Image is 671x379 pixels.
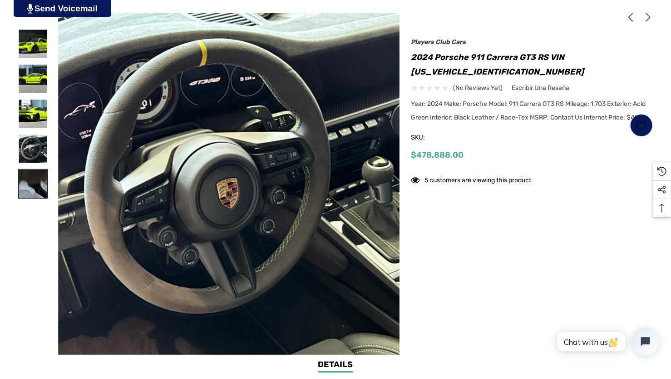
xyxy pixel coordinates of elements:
[411,100,647,121] span: Year: 2024 Make: Porsche Model: 911 Carrera GT3 RS Mileage: 1,703 Exterior: Acid Green Interior: ...
[411,150,464,160] span: $478,888.00
[512,82,569,94] a: Escribir una reseña
[411,172,531,186] div: 5 customers are viewing this product
[653,204,671,213] svg: Top
[512,84,569,92] span: Escribir una reseña
[19,135,47,163] img: For Sale 2024 Porsche 911 Carrera GT3 RS VIN WP0AF2A94RS273634
[19,65,47,93] img: For Sale 2024 Porsche 911 Carrera GT3 RS VIN WP0AF2A94RS273634
[630,114,653,137] a: Listas de deseos
[27,4,33,14] img: PjwhLS0gR2VuZXJhdG9yOiBHcmF2aXQuaW8gLS0+PHN2ZyB4bWxucz0iaHR0cDovL3d3dy53My5vcmcvMjAwMC9zdmciIHhtb...
[19,170,47,198] img: For Sale 2024 Porsche 911 Carrera GT3 RS VIN WP0AF2A94RS273634
[657,167,666,176] svg: Recently Viewed
[411,38,466,46] a: Players Club Cars
[19,30,47,58] img: For Sale 2024 Porsche 911 Carrera GT3 RS VIN WP0AF2A94RS273634
[19,100,47,128] img: For Sale 2024 Porsche 911 Carrera GT3 RS VIN WP0AF2A94RS273634
[626,13,639,22] a: Anterior
[636,120,647,131] svg: Listas de deseos
[640,13,653,22] a: Siguiente
[657,185,666,194] svg: Social Media
[411,50,653,79] h1: 2024 Porsche 911 Carrera GT3 RS VIN [US_VEHICLE_IDENTIFICATION_NUMBER]
[411,131,456,144] span: SKU:
[453,82,503,94] span: (No reviews yet)
[547,320,667,363] iframe: Tidio Chat
[318,359,353,373] a: Details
